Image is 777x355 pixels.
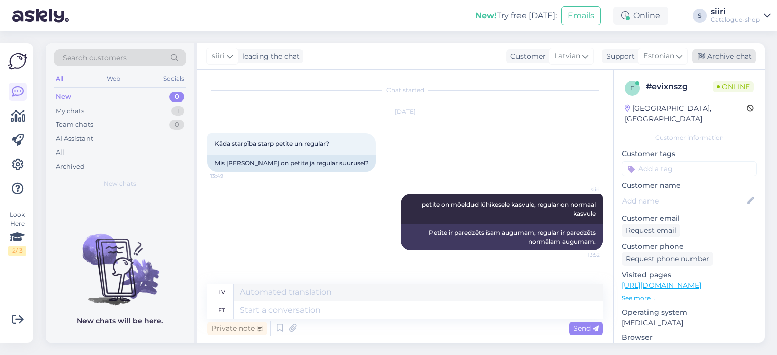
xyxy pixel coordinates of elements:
[54,72,65,85] div: All
[622,270,757,280] p: Visited pages
[573,324,599,333] span: Send
[56,106,84,116] div: My chats
[56,134,93,144] div: AI Assistant
[207,155,376,172] div: Mis [PERSON_NAME] on petite ja regular suurusel?
[625,103,747,124] div: [GEOGRAPHIC_DATA], [GEOGRAPHIC_DATA]
[218,284,225,301] div: lv
[218,301,225,319] div: et
[56,147,64,158] div: All
[693,9,707,23] div: S
[210,172,248,180] span: 13:49
[401,224,603,250] div: Petite ir paredzēts īsam augumam, regular ir paredzēts normālam augumam.
[562,186,600,193] span: siiri
[711,16,760,24] div: Catalogue-shop
[207,86,603,95] div: Chat started
[214,140,329,147] span: Kāda starpība starp petite un regular?
[622,318,757,328] p: [MEDICAL_DATA]
[562,251,600,259] span: 13:52
[56,120,93,130] div: Team chats
[630,84,634,92] span: e
[8,210,26,256] div: Look Here
[622,307,757,318] p: Operating system
[613,7,668,25] div: Online
[622,241,757,252] p: Customer phone
[622,180,757,191] p: Customer name
[207,107,603,116] div: [DATE]
[171,106,184,116] div: 1
[169,120,184,130] div: 0
[622,224,680,237] div: Request email
[63,53,127,63] span: Search customers
[622,332,757,343] p: Browser
[622,195,745,207] input: Add name
[422,200,597,217] span: petite on mõeldud lühikesele kasvule, regular on normaal kasvule
[622,281,701,290] a: [URL][DOMAIN_NAME]
[646,81,713,93] div: # evixnszg
[475,10,557,22] div: Try free [DATE]:
[622,213,757,224] p: Customer email
[713,81,754,92] span: Online
[56,162,85,172] div: Archived
[506,51,546,62] div: Customer
[711,8,771,24] a: siiriCatalogue-shop
[77,316,163,326] p: New chats will be here.
[622,294,757,303] p: See more ...
[56,92,71,102] div: New
[602,51,635,62] div: Support
[711,8,760,16] div: siiri
[622,161,757,176] input: Add a tag
[475,11,497,20] b: New!
[643,50,674,62] span: Estonian
[46,216,194,307] img: No chats
[161,72,186,85] div: Socials
[207,322,267,335] div: Private note
[692,49,756,63] div: Archive chat
[105,72,122,85] div: Web
[8,52,27,71] img: Askly Logo
[622,148,757,159] p: Customer tags
[238,51,300,62] div: leading the chat
[554,50,580,62] span: Latvian
[622,133,757,142] div: Customer information
[622,252,713,266] div: Request phone number
[104,179,136,188] span: New chats
[212,50,225,62] span: siiri
[8,246,26,256] div: 2 / 3
[561,6,601,25] button: Emails
[169,92,184,102] div: 0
